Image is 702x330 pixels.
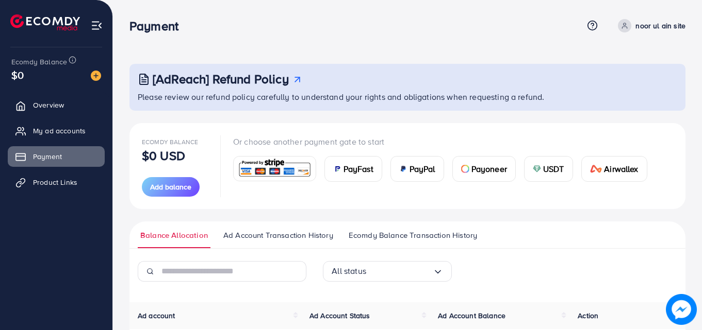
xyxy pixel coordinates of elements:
[438,310,505,321] span: Ad Account Balance
[142,177,200,197] button: Add balance
[667,296,696,324] img: image
[142,149,185,162] p: $0 USD
[91,71,101,81] img: image
[332,263,366,279] span: All status
[140,230,208,241] span: Balance Allocation
[366,263,433,279] input: Search for option
[333,165,341,173] img: card
[233,135,656,148] p: Or choose another payment gate to start
[8,146,105,167] a: Payment
[237,158,313,180] img: card
[635,20,685,32] p: noor ul ain site
[153,72,289,86] h3: [AdReach] Refund Policy
[233,156,316,181] a: card
[581,156,647,182] a: cardAirwallex
[533,165,541,173] img: card
[471,163,507,175] span: Payoneer
[33,100,64,110] span: Overview
[399,165,407,173] img: card
[11,67,24,82] span: $0
[309,310,370,321] span: Ad Account Status
[223,230,333,241] span: Ad Account Transaction History
[344,163,373,175] span: PayFast
[604,163,638,175] span: Airwallex
[33,126,86,136] span: My ad accounts
[543,163,564,175] span: USDT
[8,95,105,115] a: Overview
[452,156,516,182] a: cardPayoneer
[138,310,175,321] span: Ad account
[590,165,602,173] img: card
[129,19,187,33] h3: Payment
[614,19,685,32] a: noor ul ain site
[8,120,105,141] a: My ad accounts
[578,310,598,321] span: Action
[349,230,477,241] span: Ecomdy Balance Transaction History
[410,163,435,175] span: PayPal
[11,57,67,67] span: Ecomdy Balance
[324,156,382,182] a: cardPayFast
[33,151,62,162] span: Payment
[10,14,80,30] img: logo
[33,177,77,187] span: Product Links
[91,20,103,31] img: menu
[461,165,469,173] img: card
[142,137,198,146] span: Ecomdy Balance
[138,91,679,103] p: Please review our refund policy carefully to understand your rights and obligations when requesti...
[323,261,452,282] div: Search for option
[524,156,573,182] a: cardUSDT
[150,182,191,192] span: Add balance
[390,156,444,182] a: cardPayPal
[8,172,105,193] a: Product Links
